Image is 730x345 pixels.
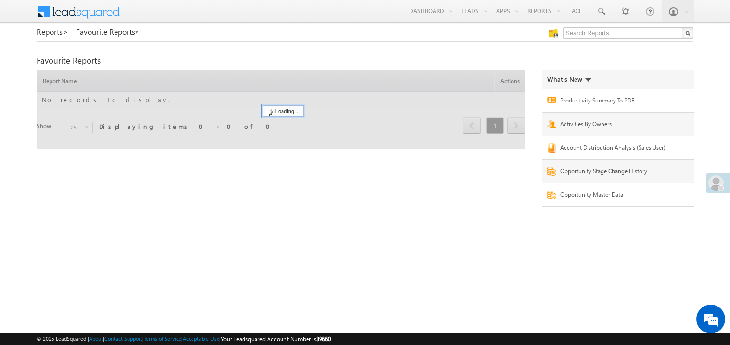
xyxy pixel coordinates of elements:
[37,334,331,344] span: © 2025 LeadSquared | | | | |
[547,120,556,128] img: Report
[263,105,304,117] div: Loading...
[547,97,556,103] img: Report
[37,27,68,36] a: Reports>
[89,335,103,342] a: About
[104,335,142,342] a: Contact Support
[144,335,181,342] a: Terms of Service
[183,335,219,342] a: Acceptable Use
[560,143,673,154] a: Account Distribution Analysis (Sales User)
[560,120,673,131] a: Activities By Owners
[560,167,673,178] a: Opportunity Stage Change History
[221,335,331,343] span: Your Leadsquared Account Number is
[585,78,591,82] img: What's new
[560,191,673,202] a: Opportunity Master Data
[316,335,331,343] span: 39660
[63,26,68,37] span: >
[563,27,693,39] input: Search Reports
[37,56,693,65] div: Favourite Reports
[547,143,556,153] img: Report
[547,167,556,176] img: Report
[549,29,558,38] img: Manage all your saved reports!
[547,75,591,84] div: What's New
[76,27,139,36] a: Favourite Reports
[560,96,673,107] a: Productivity Summary To PDF
[547,191,556,199] img: Report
